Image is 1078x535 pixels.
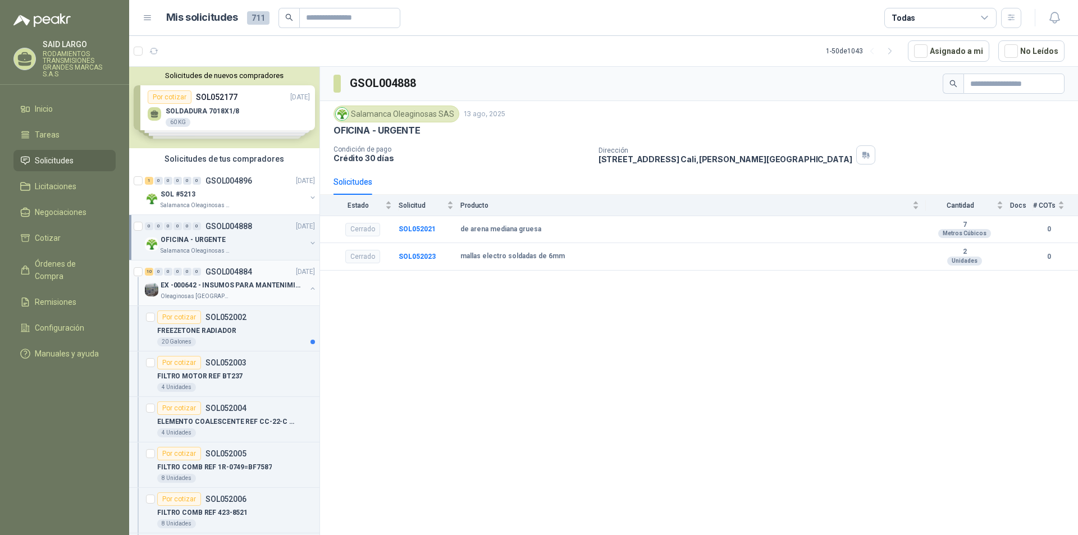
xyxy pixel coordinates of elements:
[13,317,116,339] a: Configuración
[13,253,116,287] a: Órdenes de Compra
[183,268,191,276] div: 0
[599,154,852,164] p: [STREET_ADDRESS] Cali , [PERSON_NAME][GEOGRAPHIC_DATA]
[154,177,163,185] div: 0
[145,222,153,230] div: 0
[296,267,315,277] p: [DATE]
[145,192,158,205] img: Company Logo
[1033,224,1065,235] b: 0
[926,221,1003,230] b: 7
[183,177,191,185] div: 0
[157,492,201,506] div: Por cotizar
[35,258,105,282] span: Órdenes de Compra
[399,195,460,216] th: Solicitud
[205,404,246,412] p: SOL052004
[157,428,196,437] div: 4 Unidades
[345,223,380,236] div: Cerrado
[43,51,116,77] p: RODAMIENTOS TRANSMISIONES GRANDES MARCAS S.A.S
[460,195,926,216] th: Producto
[296,176,315,186] p: [DATE]
[193,222,201,230] div: 0
[35,322,84,334] span: Configuración
[1010,195,1033,216] th: Docs
[205,313,246,321] p: SOL052002
[13,13,71,27] img: Logo peakr
[35,154,74,167] span: Solicitudes
[205,450,246,458] p: SOL052005
[247,11,269,25] span: 711
[35,347,99,360] span: Manuales y ayuda
[129,306,319,351] a: Por cotizarSOL052002FREEZETONE RADIADOR20 Galones
[145,220,317,255] a: 0 0 0 0 0 0 GSOL004888[DATE] Company LogoOFICINA - URGENTESalamanca Oleaginosas SAS
[1033,195,1078,216] th: # COTs
[460,202,910,209] span: Producto
[13,124,116,145] a: Tareas
[145,265,317,301] a: 10 0 0 0 0 0 GSOL004884[DATE] Company LogoEX -000642 - INSUMOS PARA MANTENIMIENTO PREVENTIVOOleag...
[173,177,182,185] div: 0
[157,447,201,460] div: Por cotizar
[183,222,191,230] div: 0
[334,153,590,163] p: Crédito 30 días
[13,176,116,197] a: Licitaciones
[129,148,319,170] div: Solicitudes de tus compradores
[399,202,445,209] span: Solicitud
[157,507,248,518] p: FILTRO COMB REF 423-8521
[157,371,243,382] p: FILTRO MOTOR REF BT237
[334,106,459,122] div: Salamanca Oleaginosas SAS
[154,268,163,276] div: 0
[205,495,246,503] p: SOL052006
[43,40,116,48] p: SAID LARGO
[157,337,196,346] div: 20 Galones
[460,252,565,261] b: mallas electro soldadas de 6mm
[157,519,196,528] div: 8 Unidades
[345,250,380,263] div: Cerrado
[193,268,201,276] div: 0
[926,202,994,209] span: Cantidad
[13,98,116,120] a: Inicio
[161,235,226,245] p: OFICINA - URGENTE
[938,229,991,238] div: Metros Cúbicos
[35,180,76,193] span: Licitaciones
[161,292,231,301] p: Oleaginosas [GEOGRAPHIC_DATA][PERSON_NAME]
[892,12,915,24] div: Todas
[285,13,293,21] span: search
[157,326,236,336] p: FREEZETONE RADIADOR
[13,202,116,223] a: Negociaciones
[161,201,231,210] p: Salamanca Oleaginosas SAS
[161,246,231,255] p: Salamanca Oleaginosas SAS
[998,40,1065,62] button: No Leídos
[164,222,172,230] div: 0
[145,268,153,276] div: 10
[35,103,53,115] span: Inicio
[129,442,319,488] a: Por cotizarSOL052005FILTRO COMB REF 1R-0749=BF75878 Unidades
[334,125,421,136] p: OFICINA - URGENTE
[129,488,319,533] a: Por cotizarSOL052006FILTRO COMB REF 423-85218 Unidades
[205,177,252,185] p: GSOL004896
[949,80,957,88] span: search
[205,359,246,367] p: SOL052003
[205,268,252,276] p: GSOL004884
[157,474,196,483] div: 8 Unidades
[926,248,1003,257] b: 2
[145,283,158,296] img: Company Logo
[826,42,899,60] div: 1 - 50 de 1043
[173,268,182,276] div: 0
[145,177,153,185] div: 1
[164,177,172,185] div: 0
[157,401,201,415] div: Por cotizar
[35,129,60,141] span: Tareas
[296,221,315,232] p: [DATE]
[334,176,372,188] div: Solicitudes
[129,397,319,442] a: Por cotizarSOL052004ELEMENTO COALESCENTE REF CC-22-C 25 uMIC4 Unidades
[157,310,201,324] div: Por cotizar
[1033,202,1056,209] span: # COTs
[399,253,436,260] a: SOL052023
[164,268,172,276] div: 0
[320,195,399,216] th: Estado
[35,296,76,308] span: Remisiones
[334,202,383,209] span: Estado
[173,222,182,230] div: 0
[35,232,61,244] span: Cotizar
[399,225,436,233] a: SOL052021
[947,257,982,266] div: Unidades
